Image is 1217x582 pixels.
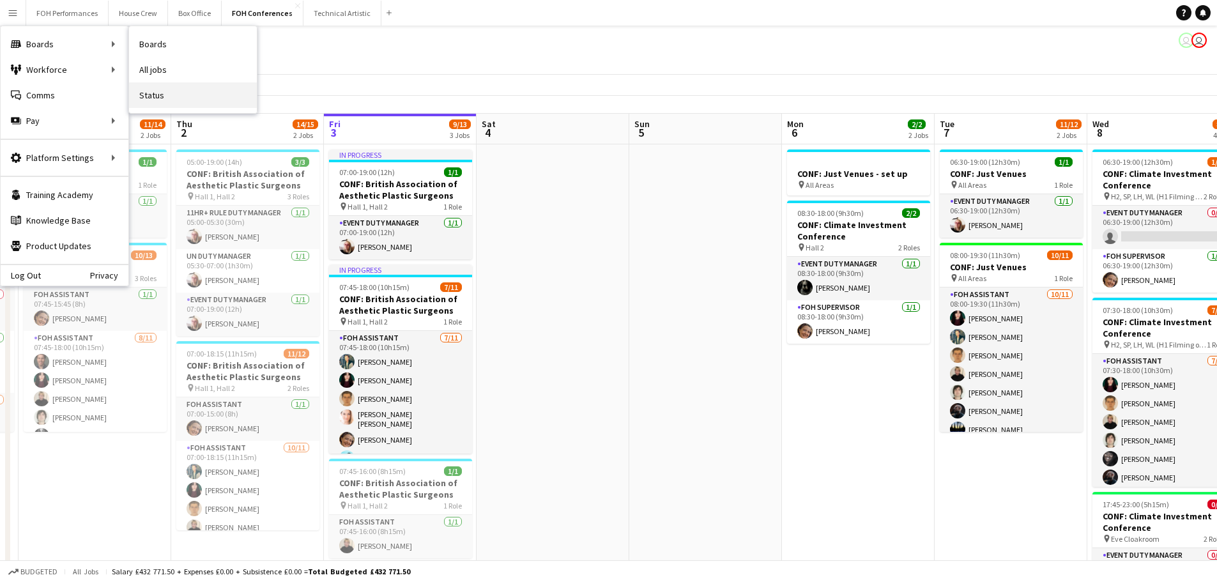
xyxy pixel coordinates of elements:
[787,257,930,300] app-card-role: Event Duty Manager1/108:30-18:00 (9h30m)[PERSON_NAME]
[293,119,318,129] span: 14/15
[787,168,930,180] h3: CONF: Just Venues - set up
[1055,157,1073,167] span: 1/1
[1,182,128,208] a: Training Academy
[940,287,1083,516] app-card-role: FOH Assistant10/1108:00-19:30 (11h30m)[PERSON_NAME][PERSON_NAME][PERSON_NAME][PERSON_NAME][PERSON...
[329,264,472,275] div: In progress
[440,282,462,292] span: 7/11
[908,119,926,129] span: 2/2
[112,567,410,576] div: Salary £432 771.50 + Expenses £0.00 + Subsistence £0.00 =
[176,293,319,336] app-card-role: Event Duty Manager1/107:00-19:00 (12h)[PERSON_NAME]
[139,157,157,167] span: 1/1
[787,118,804,130] span: Mon
[787,149,930,195] app-job-card: CONF: Just Venues - set up All Areas
[339,466,406,476] span: 07:45-16:00 (8h15m)
[329,216,472,259] app-card-role: Event Duty Manager1/107:00-19:00 (12h)[PERSON_NAME]
[176,118,192,130] span: Thu
[938,125,954,140] span: 7
[902,208,920,218] span: 2/2
[24,243,167,432] app-job-card: 07:45-18:00 (10h15m)10/13CONF: [PERSON_NAME] All Areas3 RolesFOH Assistant1/107:45-15:45 (8h)[PER...
[940,118,954,130] span: Tue
[174,125,192,140] span: 2
[806,243,824,252] span: Hall 2
[958,180,986,190] span: All Areas
[129,57,257,82] a: All jobs
[797,208,864,218] span: 08:30-18:00 (9h30m)
[303,1,381,26] button: Technical Artistic
[958,273,986,283] span: All Areas
[482,118,496,130] span: Sat
[339,282,409,292] span: 07:45-18:00 (10h15m)
[1179,33,1194,48] app-user-avatar: Visitor Services
[129,82,257,108] a: Status
[634,118,650,130] span: Sun
[187,157,242,167] span: 05:00-19:00 (14h)
[1,82,128,108] a: Comms
[176,341,319,530] app-job-card: 07:00-18:15 (11h15m)11/12CONF: British Association of Aesthetic Plastic Surgeons Hall 1, Hall 22 ...
[131,250,157,260] span: 10/13
[940,243,1083,432] app-job-card: 08:00-19:30 (11h30m)10/11CONF: Just Venues All Areas1 RoleFOH Assistant10/1108:00-19:30 (11h30m)[...
[339,167,395,177] span: 07:00-19:00 (12h)
[1,57,128,82] div: Workforce
[329,459,472,558] div: 07:45-16:00 (8h15m)1/1CONF: British Association of Aesthetic Plastic Surgeons Hall 1, Hall 21 Rol...
[329,293,472,316] h3: CONF: British Association of Aesthetic Plastic Surgeons
[940,261,1083,273] h3: CONF: Just Venues
[109,1,168,26] button: House Crew
[135,273,157,283] span: 3 Roles
[1054,273,1073,283] span: 1 Role
[1,145,128,171] div: Platform Settings
[140,119,165,129] span: 11/14
[443,202,462,211] span: 1 Role
[24,331,167,560] app-card-role: FOH Assistant8/1107:45-18:00 (10h15m)[PERSON_NAME][PERSON_NAME][PERSON_NAME][PERSON_NAME][PERSON_...
[632,125,650,140] span: 5
[20,567,57,576] span: Budgeted
[176,397,319,441] app-card-role: FOH Assistant1/107:00-15:00 (8h)[PERSON_NAME]
[444,466,462,476] span: 1/1
[785,125,804,140] span: 6
[176,149,319,336] app-job-card: 05:00-19:00 (14h)3/3CONF: British Association of Aesthetic Plastic Surgeons Hall 1, Hall 23 Roles...
[291,157,309,167] span: 3/3
[287,192,309,201] span: 3 Roles
[329,264,472,454] div: In progress07:45-18:00 (10h15m)7/11CONF: British Association of Aesthetic Plastic Surgeons Hall 1...
[787,300,930,344] app-card-role: FOH Supervisor1/108:30-18:00 (9h30m)[PERSON_NAME]
[176,249,319,293] app-card-role: UN Duty Manager1/105:30-07:00 (1h30m)[PERSON_NAME]
[329,178,472,201] h3: CONF: British Association of Aesthetic Plastic Surgeons
[449,119,471,129] span: 9/13
[1056,119,1082,129] span: 11/12
[443,501,462,510] span: 1 Role
[1111,340,1207,349] span: H2, SP, LH, WL (H1 Filming only)
[141,130,165,140] div: 2 Jobs
[329,118,341,130] span: Fri
[1,108,128,134] div: Pay
[348,501,388,510] span: Hall 1, Hall 2
[90,270,128,280] a: Privacy
[480,125,496,140] span: 4
[940,168,1083,180] h3: CONF: Just Venues
[176,168,319,191] h3: CONF: British Association of Aesthetic Plastic Surgeons
[24,287,167,331] app-card-role: FOH Assistant1/107:45-15:45 (8h)[PERSON_NAME]
[950,250,1020,260] span: 08:00-19:30 (11h30m)
[787,201,930,344] app-job-card: 08:30-18:00 (9h30m)2/2CONF: Climate Investment Conference Hall 22 RolesEvent Duty Manager1/108:30...
[284,349,309,358] span: 11/12
[138,180,157,190] span: 1 Role
[329,149,472,259] div: In progress07:00-19:00 (12h)1/1CONF: British Association of Aesthetic Plastic Surgeons Hall 1, Ha...
[129,31,257,57] a: Boards
[1,233,128,259] a: Product Updates
[1047,250,1073,260] span: 10/11
[1,270,41,280] a: Log Out
[940,149,1083,238] div: 06:30-19:00 (12h30m)1/1CONF: Just Venues All Areas1 RoleEvent Duty Manager1/106:30-19:00 (12h30m)...
[950,157,1020,167] span: 06:30-19:00 (12h30m)
[287,383,309,393] span: 2 Roles
[1054,180,1073,190] span: 1 Role
[187,349,257,358] span: 07:00-18:15 (11h15m)
[176,360,319,383] h3: CONF: British Association of Aesthetic Plastic Surgeons
[329,149,472,160] div: In progress
[329,515,472,558] app-card-role: FOH Assistant1/107:45-16:00 (8h15m)[PERSON_NAME]
[308,567,410,576] span: Total Budgeted £432 771.50
[195,383,235,393] span: Hall 1, Hall 2
[450,130,470,140] div: 3 Jobs
[1092,118,1109,130] span: Wed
